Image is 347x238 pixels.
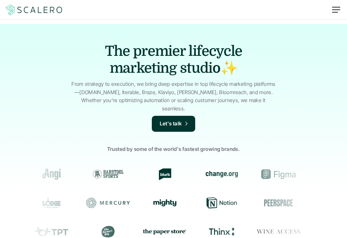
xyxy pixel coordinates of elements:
div: Mighty Networks [143,199,187,206]
div: Blurb [143,168,187,180]
div: Wine Access [256,226,300,237]
div: Notion [200,197,244,209]
div: Mercury [86,197,130,209]
p: From strategy to execution, we bring deep expertise in top lifecycle marketing platforms—[DOMAIN_... [70,80,277,113]
img: the paper store [143,227,187,235]
div: Thinx [200,226,244,237]
h1: The premier lifecycle marketing studio✨ [100,43,247,77]
div: The Farmer's Dog [86,226,130,237]
div: change.org [200,168,244,180]
div: Lodge Cast Iron [29,197,73,209]
div: Teachers Pay Teachers [29,226,73,237]
p: Let's talk [160,120,182,128]
a: Let's talk [152,116,195,132]
div: Peerspace [256,197,300,209]
div: Barstool [86,168,130,180]
div: Angi [29,168,73,180]
div: Figma [256,168,300,180]
img: Scalero company logo [5,4,63,16]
